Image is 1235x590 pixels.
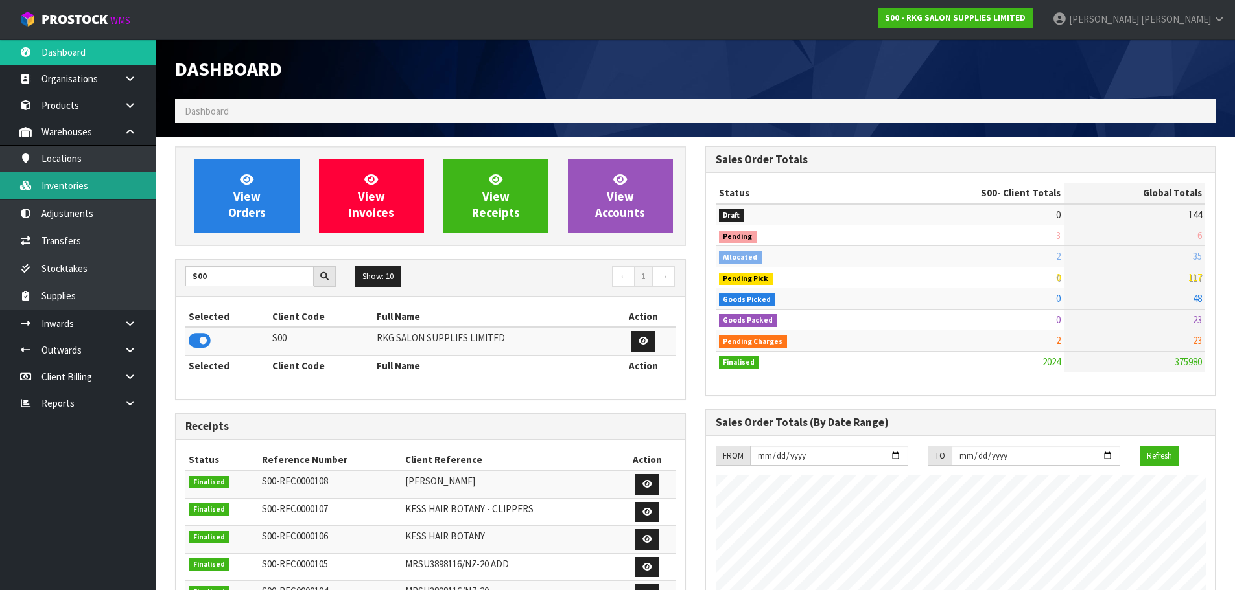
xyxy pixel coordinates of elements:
a: → [652,266,675,287]
span: Goods Packed [719,314,778,327]
span: 0 [1056,271,1061,284]
th: - Client Totals [877,183,1064,203]
th: Client Reference [402,449,619,470]
span: KESS HAIR BOTANY - CLIPPERS [405,503,534,515]
span: 2 [1056,334,1061,346]
a: ViewReceipts [443,159,548,233]
strong: S00 - RKG SALON SUPPLIES LIMITED [885,12,1026,23]
a: ← [612,266,635,287]
span: View Accounts [595,172,645,220]
th: Action [612,306,675,327]
span: 0 [1056,313,1061,326]
th: Selected [185,306,269,327]
span: Pending [719,231,757,244]
th: Client Code [269,306,373,327]
span: Dashboard [185,105,229,117]
a: 1 [634,266,653,287]
span: [PERSON_NAME] [1141,13,1211,25]
span: KESS HAIR BOTANY [405,530,485,542]
span: Finalised [189,558,229,571]
td: RKG SALON SUPPLIES LIMITED [373,327,612,355]
span: Finalised [189,531,229,544]
th: Action [612,355,675,376]
span: 6 [1197,229,1202,242]
span: 0 [1056,209,1061,221]
img: cube-alt.png [19,11,36,27]
td: S00 [269,327,373,355]
span: 375980 [1175,356,1202,368]
span: 23 [1193,313,1202,326]
span: S00-REC0000108 [262,475,328,487]
span: S00-REC0000107 [262,503,328,515]
th: Selected [185,355,269,376]
span: 117 [1188,271,1202,284]
span: 2024 [1042,356,1061,368]
span: Finalised [189,476,229,489]
th: Full Name [373,355,612,376]
span: S00 [981,187,997,199]
th: Client Code [269,355,373,376]
span: 2 [1056,250,1061,262]
span: View Orders [228,172,266,220]
span: S00-REC0000106 [262,530,328,542]
input: Search clients [185,266,314,286]
span: Finalised [189,503,229,516]
span: 144 [1188,209,1202,221]
th: Status [716,183,878,203]
button: Show: 10 [355,266,401,287]
small: WMS [110,14,130,27]
h3: Sales Order Totals (By Date Range) [716,416,1206,429]
span: Goods Picked [719,293,776,306]
a: ViewAccounts [568,159,673,233]
span: 3 [1056,229,1061,242]
a: S00 - RKG SALON SUPPLIES LIMITED [878,8,1033,28]
nav: Page navigation [440,266,676,289]
span: S00-REC0000105 [262,558,328,570]
a: ViewOrders [194,159,300,233]
span: Allocated [719,251,762,264]
span: View Invoices [349,172,394,220]
th: Status [185,449,259,470]
button: Refresh [1140,446,1179,466]
div: TO [928,446,952,466]
div: FROM [716,446,750,466]
th: Reference Number [259,449,402,470]
span: MRSU3898116/NZ-20 ADD [405,558,509,570]
span: 0 [1056,292,1061,304]
span: Draft [719,209,745,222]
span: Pending Charges [719,335,788,348]
span: View Receipts [472,172,520,220]
span: Dashboard [175,56,282,81]
span: ProStock [41,11,108,28]
span: [PERSON_NAME] [405,475,475,487]
span: [PERSON_NAME] [1069,13,1139,25]
span: 35 [1193,250,1202,262]
a: ViewInvoices [319,159,424,233]
span: 48 [1193,292,1202,304]
span: Pending Pick [719,273,773,286]
th: Full Name [373,306,612,327]
th: Action [620,449,676,470]
span: Finalised [719,356,760,369]
h3: Receipts [185,420,676,433]
th: Global Totals [1064,183,1205,203]
span: 23 [1193,334,1202,346]
h3: Sales Order Totals [716,153,1206,166]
